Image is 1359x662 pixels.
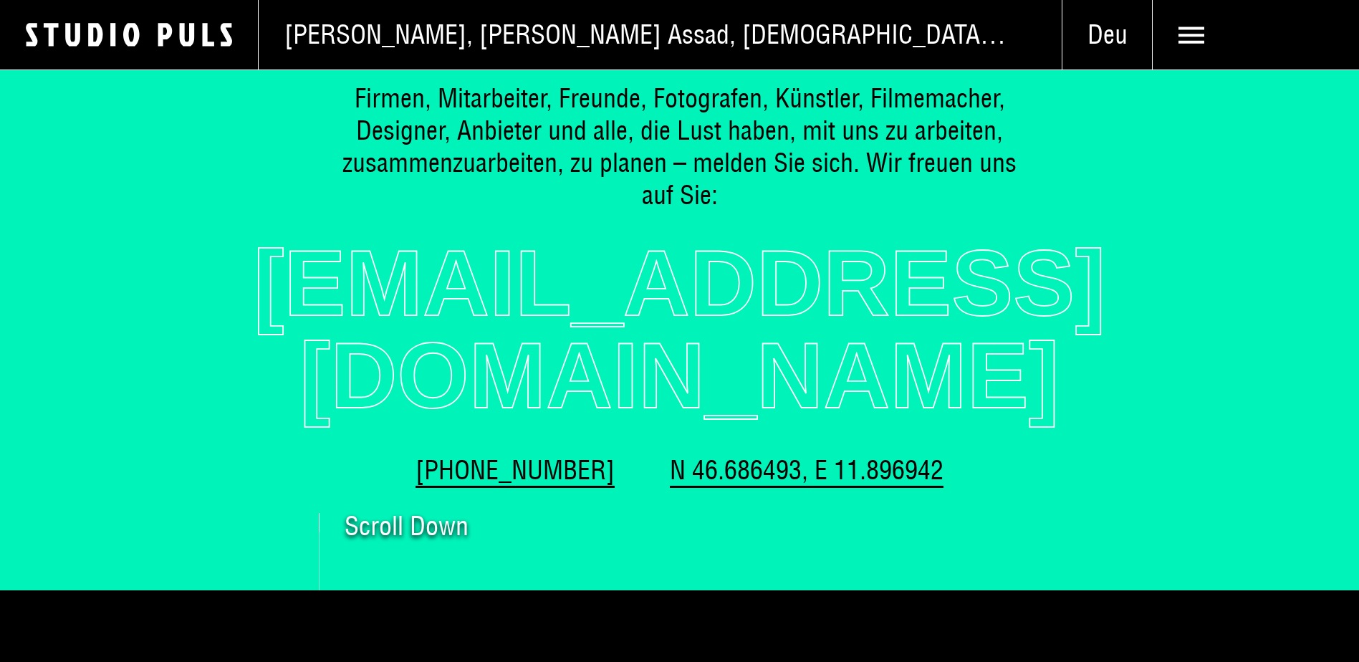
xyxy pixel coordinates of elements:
[342,82,1017,211] span: Firmen, Mitarbeiter, Freunde, Fotografen, Künstler, Filmemacher, Designer, Anbieter und alle, die...
[670,454,943,486] a: N 46.686493, E 11.896942
[416,454,615,486] a: [PHONE_NUMBER]
[284,19,1012,51] span: [PERSON_NAME], [PERSON_NAME] Assad, [DEMOGRAPHIC_DATA] Times: Tickets now available for October’s...
[143,237,1217,422] a: [EMAIL_ADDRESS][DOMAIN_NAME]
[345,513,469,539] span: Scroll Down
[1062,19,1152,51] span: Deu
